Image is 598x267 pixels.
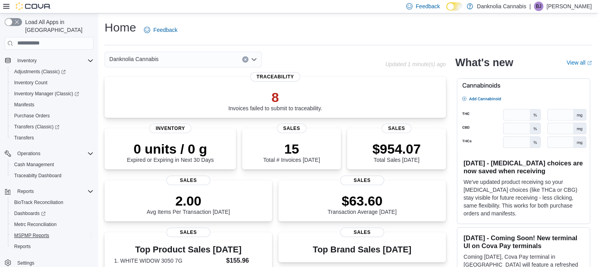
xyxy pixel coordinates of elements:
[11,78,51,87] a: Inventory Count
[14,102,34,108] span: Manifests
[11,67,94,76] span: Adjustments (Classic)
[328,193,397,215] div: Transaction Average [DATE]
[464,178,583,217] p: We've updated product receiving so your [MEDICAL_DATA] choices (like THCa or CBG) stay visible fo...
[114,245,262,254] h3: Top Product Sales [DATE]
[11,160,94,169] span: Cash Management
[11,111,94,121] span: Purchase Orders
[16,2,51,10] img: Cova
[14,221,57,228] span: Metrc Reconciliation
[166,176,210,185] span: Sales
[2,148,97,159] button: Operations
[147,193,230,209] p: 2.00
[536,2,541,11] span: BJ
[313,245,412,254] h3: Top Brand Sales [DATE]
[382,124,411,133] span: Sales
[464,234,583,250] h3: [DATE] - Coming Soon! New terminal UI on Cova Pay terminals
[11,242,34,251] a: Reports
[8,230,97,241] button: MSPMP Reports
[14,187,94,196] span: Reports
[127,141,214,157] p: 0 units / 0 g
[14,69,66,75] span: Adjustments (Classic)
[11,122,94,132] span: Transfers (Classic)
[11,220,94,229] span: Metrc Reconciliation
[2,186,97,197] button: Reports
[11,133,37,143] a: Transfers
[372,141,421,163] div: Total Sales [DATE]
[11,89,82,98] a: Inventory Manager (Classic)
[17,150,40,157] span: Operations
[8,241,97,252] button: Reports
[11,89,94,98] span: Inventory Manager (Classic)
[263,141,320,163] div: Total # Invoices [DATE]
[8,99,97,110] button: Manifests
[546,2,592,11] p: [PERSON_NAME]
[11,231,52,240] a: MSPMP Reports
[14,80,48,86] span: Inventory Count
[8,159,97,170] button: Cash Management
[464,159,583,175] h3: [DATE] - [MEDICAL_DATA] choices are now saved when receiving
[8,110,97,121] button: Purchase Orders
[587,61,592,65] svg: External link
[147,193,230,215] div: Avg Items Per Transaction [DATE]
[14,161,54,168] span: Cash Management
[11,122,63,132] a: Transfers (Classic)
[8,197,97,208] button: BioTrack Reconciliation
[11,160,57,169] a: Cash Management
[14,172,61,179] span: Traceabilty Dashboard
[11,242,94,251] span: Reports
[14,56,40,65] button: Inventory
[14,135,34,141] span: Transfers
[11,209,94,218] span: Dashboards
[277,124,306,133] span: Sales
[11,198,66,207] a: BioTrack Reconciliation
[567,59,592,66] a: View allExternal link
[228,89,322,111] div: Invoices failed to submit to traceability.
[8,77,97,88] button: Inventory Count
[11,171,64,180] a: Traceabilty Dashboard
[14,243,31,250] span: Reports
[11,78,94,87] span: Inventory Count
[105,20,136,35] h1: Home
[11,67,69,76] a: Adjustments (Classic)
[14,149,94,158] span: Operations
[11,220,60,229] a: Metrc Reconciliation
[8,170,97,181] button: Traceabilty Dashboard
[228,89,322,105] p: 8
[166,228,210,237] span: Sales
[114,257,223,265] dt: 1. WHITE WIDOW 3050 7G
[8,88,97,99] a: Inventory Manager (Classic)
[14,124,59,130] span: Transfers (Classic)
[328,193,397,209] p: $63.60
[8,208,97,219] a: Dashboards
[149,124,191,133] span: Inventory
[8,132,97,143] button: Transfers
[455,56,513,69] h2: What's new
[17,188,34,195] span: Reports
[14,199,63,206] span: BioTrack Reconciliation
[14,232,49,239] span: MSPMP Reports
[251,56,257,63] button: Open list of options
[2,55,97,66] button: Inventory
[11,198,94,207] span: BioTrack Reconciliation
[17,57,37,64] span: Inventory
[14,91,79,97] span: Inventory Manager (Classic)
[477,2,526,11] p: Danknolia Cannabis
[263,141,320,157] p: 15
[529,2,531,11] p: |
[11,209,49,218] a: Dashboards
[250,72,300,82] span: Traceability
[11,133,94,143] span: Transfers
[11,231,94,240] span: MSPMP Reports
[340,176,384,185] span: Sales
[17,260,34,266] span: Settings
[8,66,97,77] a: Adjustments (Classic)
[14,149,44,158] button: Operations
[14,187,37,196] button: Reports
[127,141,214,163] div: Expired or Expiring in Next 30 Days
[385,61,446,67] p: Updated 1 minute(s) ago
[14,56,94,65] span: Inventory
[11,100,37,109] a: Manifests
[8,121,97,132] a: Transfers (Classic)
[242,56,248,63] button: Clear input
